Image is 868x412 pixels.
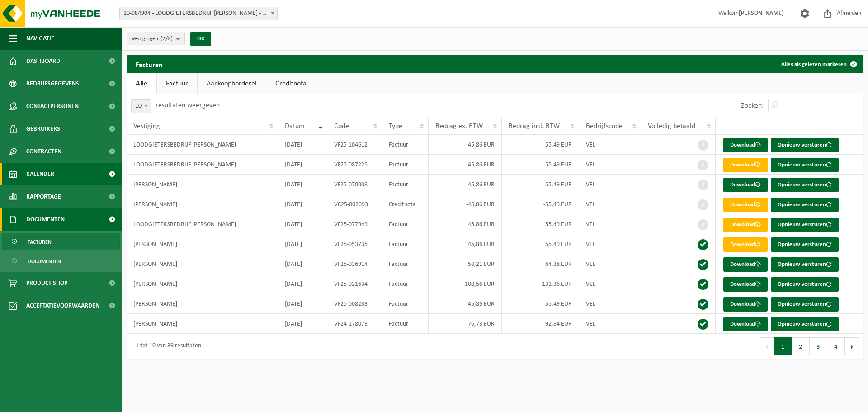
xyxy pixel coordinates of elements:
td: 55,49 EUR [502,234,579,254]
button: Opnieuw versturen [771,138,839,152]
td: VF24-178073 [327,314,382,334]
span: Bedrijfsgegevens [26,72,79,95]
td: 55,49 EUR [502,294,579,314]
span: Vestigingen [132,32,173,46]
td: Factuur [382,234,429,254]
button: 4 [827,337,845,355]
a: Download [723,317,768,331]
button: Opnieuw versturen [771,257,839,272]
td: 55,49 EUR [502,214,579,234]
td: Factuur [382,175,429,194]
span: 10 [132,100,151,113]
a: Creditnota [266,73,316,94]
span: Bedrag ex. BTW [435,123,483,130]
td: [DATE] [278,294,327,314]
span: 10-984904 - LOODGIETERSBEDRIJF KIEKENS PETER COMMV - BELSELE [119,7,278,20]
a: Documenten [2,252,120,270]
td: VEL [579,135,642,155]
span: Bedrijfscode [586,123,623,130]
div: 1 tot 10 van 39 resultaten [131,338,201,355]
button: Previous [760,337,774,355]
td: VEL [579,314,642,334]
td: [DATE] [278,214,327,234]
a: Download [723,237,768,252]
td: [DATE] [278,155,327,175]
td: LOODGIETERSBEDRIJF [PERSON_NAME] [127,214,278,234]
td: VEL [579,234,642,254]
td: [DATE] [278,314,327,334]
td: VF25-070008 [327,175,382,194]
td: VEL [579,254,642,274]
td: LOODGIETERSBEDRIJF [PERSON_NAME] [127,155,278,175]
a: Download [723,178,768,192]
td: [PERSON_NAME] [127,194,278,214]
td: VF25-021634 [327,274,382,294]
span: 10 [131,99,151,113]
span: Product Shop [26,272,67,294]
span: Facturen [28,233,52,251]
td: [PERSON_NAME] [127,314,278,334]
td: [DATE] [278,234,327,254]
a: Download [723,297,768,312]
span: Acceptatievoorwaarden [26,294,99,317]
td: Factuur [382,155,429,175]
span: Datum [285,123,305,130]
td: 45,86 EUR [429,155,502,175]
td: 108,56 EUR [429,274,502,294]
a: Alle [127,73,156,94]
a: Download [723,138,768,152]
span: Kalender [26,163,54,185]
a: Download [723,257,768,272]
button: 2 [792,337,810,355]
td: [PERSON_NAME] [127,175,278,194]
span: Vestiging [133,123,160,130]
button: Opnieuw versturen [771,178,839,192]
button: OK [190,32,211,46]
count: (2/2) [160,36,173,42]
span: Bedrag incl. BTW [509,123,560,130]
span: Contactpersonen [26,95,79,118]
strong: [PERSON_NAME] [739,10,784,17]
td: [PERSON_NAME] [127,294,278,314]
button: Vestigingen(2/2) [127,32,185,45]
td: Factuur [382,214,429,234]
span: 10-984904 - LOODGIETERSBEDRIJF KIEKENS PETER COMMV - BELSELE [120,7,277,20]
label: Zoeken: [741,102,764,109]
a: Download [723,218,768,232]
td: VC25-002093 [327,194,382,214]
td: 45,86 EUR [429,234,502,254]
a: Download [723,158,768,172]
td: LOODGIETERSBEDRIJF [PERSON_NAME] [127,135,278,155]
td: VEL [579,214,642,234]
td: [DATE] [278,254,327,274]
td: 45,86 EUR [429,135,502,155]
button: 1 [774,337,792,355]
td: 92,84 EUR [502,314,579,334]
button: Opnieuw versturen [771,218,839,232]
a: Download [723,277,768,292]
span: Gebruikers [26,118,60,140]
button: Alles als gelezen markeren [774,55,863,73]
td: Factuur [382,254,429,274]
td: VEL [579,274,642,294]
td: Factuur [382,314,429,334]
span: Code [334,123,349,130]
td: Factuur [382,294,429,314]
td: [DATE] [278,194,327,214]
span: Contracten [26,140,61,163]
button: Opnieuw versturen [771,158,839,172]
td: [DATE] [278,135,327,155]
td: VEL [579,294,642,314]
td: VF25-008233 [327,294,382,314]
td: VF25-077949 [327,214,382,234]
td: VF25-104612 [327,135,382,155]
button: Opnieuw versturen [771,237,839,252]
td: 53,21 EUR [429,254,502,274]
td: 55,49 EUR [502,155,579,175]
td: Factuur [382,135,429,155]
td: VF25-087225 [327,155,382,175]
span: Documenten [28,253,61,270]
td: [PERSON_NAME] [127,234,278,254]
td: VEL [579,194,642,214]
a: Aankoopborderel [198,73,266,94]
